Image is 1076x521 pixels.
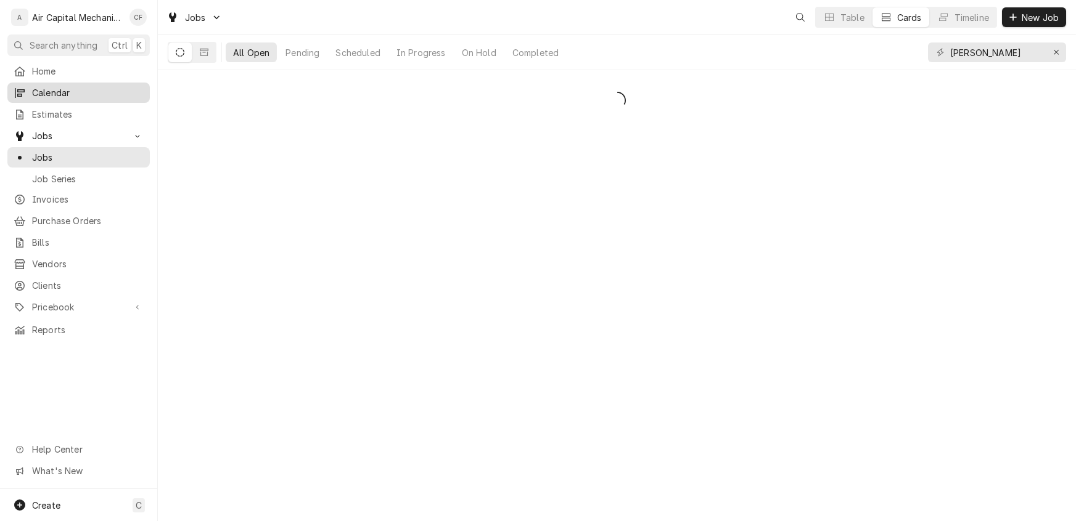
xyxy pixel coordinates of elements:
span: Purchase Orders [32,214,144,227]
a: Go to Pricebook [7,297,150,317]
a: Calendar [7,83,150,103]
button: New Job [1002,7,1066,27]
span: Vendors [32,257,144,270]
a: Go to Help Center [7,439,150,459]
span: Jobs [185,11,206,24]
div: Scheduled [335,46,380,59]
a: Estimates [7,104,150,124]
span: Job Series [32,172,144,185]
div: In Progress [396,46,446,59]
span: Home [32,65,144,78]
span: Estimates [32,108,144,121]
div: Completed [512,46,559,59]
span: New Job [1019,11,1061,24]
div: Pending [285,46,319,59]
span: Loading... [609,87,626,113]
a: Reports [7,320,150,340]
a: Bills [7,232,150,252]
button: Search anythingCtrlK [7,34,150,56]
a: Purchase Orders [7,211,150,231]
button: Erase input [1046,42,1066,62]
span: Ctrl [112,39,128,52]
a: Home [7,61,150,81]
span: Reports [32,323,144,336]
span: Clients [32,279,144,292]
button: Open search [791,7,810,27]
a: Go to What's New [7,461,150,481]
span: Calendar [32,86,144,99]
a: Vendors [7,254,150,274]
input: Keyword search [950,42,1043,62]
span: K [136,39,142,52]
div: On Hold [462,46,496,59]
div: A [11,9,28,26]
a: Jobs [7,147,150,168]
span: C [136,499,142,512]
span: What's New [32,464,142,477]
div: Timeline [955,11,989,24]
span: Create [32,500,60,511]
div: All Open [233,46,269,59]
span: Help Center [32,443,142,456]
a: Job Series [7,169,150,189]
a: Go to Jobs [162,7,227,28]
div: Table [840,11,864,24]
div: All Open Jobs List Loading [158,87,1076,113]
div: CF [129,9,147,26]
span: Search anything [30,39,97,52]
div: Cards [897,11,922,24]
span: Invoices [32,193,144,206]
a: Go to Jobs [7,126,150,146]
span: Jobs [32,151,144,164]
span: Bills [32,236,144,249]
div: Charles Faure's Avatar [129,9,147,26]
span: Pricebook [32,301,125,313]
a: Invoices [7,189,150,209]
a: Clients [7,275,150,296]
div: Air Capital Mechanical [32,11,123,24]
span: Jobs [32,129,125,142]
